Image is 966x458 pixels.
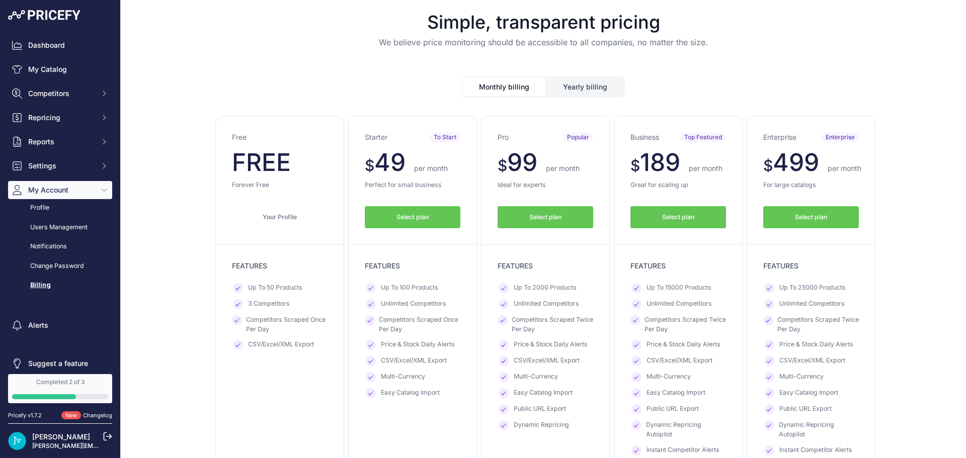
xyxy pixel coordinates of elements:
span: Competitors Scraped Twice Per Day [777,315,859,334]
span: Multi-Currency [514,372,558,382]
span: Public URL Export [779,404,832,414]
h3: Starter [365,132,387,142]
p: FEATURES [630,261,726,271]
span: Up To 25000 Products [779,283,846,293]
h3: Enterprise [763,132,796,142]
span: $ [365,156,374,174]
span: Easy Catalog Import [514,388,573,398]
p: We believe price monitoring should be accessible to all companies, no matter the size. [129,36,958,48]
a: Change Password [8,257,112,275]
span: Popular [563,132,593,142]
span: Up To 2000 Products [514,283,577,293]
span: $ [630,156,640,174]
a: Billing [8,277,112,294]
span: Unlimited Competitors [514,299,579,309]
span: Easy Catalog Import [381,388,440,398]
span: Public URL Export [647,404,699,414]
span: per month [689,164,722,172]
span: 189 [640,147,680,177]
a: Your Profile [232,206,328,229]
span: New [61,411,81,420]
span: Competitors Scraped Once Per Day [379,315,460,334]
h3: Pro [498,132,509,142]
span: Unlimited Competitors [647,299,712,309]
button: Settings [8,157,112,175]
span: Repricing [28,113,94,123]
span: Top Featured [680,132,726,142]
span: Competitors [28,88,94,99]
span: 99 [507,147,537,177]
h3: Business [630,132,659,142]
p: FEATURES [763,261,859,271]
span: per month [414,164,448,172]
span: 49 [374,147,406,177]
a: Notifications [8,238,112,255]
span: Price & Stock Daily Alerts [381,340,455,350]
span: $ [763,156,773,174]
span: Competitors Scraped Once Per Day [246,315,328,334]
span: CSV/Excel/XML Export [779,356,845,366]
a: Alerts [8,316,112,334]
button: Select plan [763,206,859,229]
a: Changelog [83,412,112,419]
span: CSV/Excel/XML Export [248,340,314,350]
img: Pricefy Logo [8,10,80,20]
a: Users Management [8,219,112,236]
p: Perfect for small business [365,180,460,190]
p: FEATURES [365,261,460,271]
span: Easy Catalog Import [779,388,838,398]
span: To Start [430,132,460,142]
nav: Sidebar [8,36,112,373]
div: Pricefy v1.7.2 [8,411,42,420]
span: Settings [28,161,94,171]
a: Dashboard [8,36,112,54]
span: Dynamic Repricing Autopilot [779,420,859,439]
button: Select plan [498,206,593,229]
span: Competitors Scraped Twice Per Day [512,315,593,334]
button: Select plan [630,206,726,229]
span: Competitors Scraped Twice Per Day [645,315,726,334]
p: Great for scaling up [630,180,726,190]
h1: Simple, transparent pricing [129,12,958,32]
span: Up To 15000 Products [647,283,711,293]
span: Unlimited Competitors [779,299,845,309]
button: Reports [8,133,112,151]
span: Price & Stock Daily Alerts [779,340,853,350]
a: Suggest a feature [8,354,112,373]
button: My Account [8,181,112,199]
a: My Catalog [8,60,112,78]
span: $ [498,156,507,174]
span: Up To 50 Products [248,283,302,293]
h3: Free [232,132,247,142]
span: Enterprise [822,132,859,142]
span: CSV/Excel/XML Export [381,356,447,366]
span: Multi-Currency [381,372,425,382]
p: Ideal for experts [498,180,593,190]
div: Completed 2 of 3 [12,378,108,386]
span: FREE [232,147,291,177]
span: Dynamic Repricing Autopilot [646,420,726,439]
span: Price & Stock Daily Alerts [514,340,588,350]
a: [PERSON_NAME][EMAIL_ADDRESS][DOMAIN_NAME] [32,442,187,449]
span: per month [546,164,580,172]
span: Up To 100 Products [381,283,438,293]
p: For large catalogs [763,180,859,190]
button: Repricing [8,109,112,127]
span: My Account [28,185,94,195]
span: Select plan [662,213,694,222]
span: CSV/Excel/XML Export [647,356,712,366]
span: Instant Competitor Alerts [647,445,719,455]
button: Monthly billing [463,77,545,97]
span: Select plan [529,213,561,222]
span: Reports [28,137,94,147]
span: 3 Competitors [248,299,290,309]
a: Completed 2 of 3 [8,374,112,403]
span: Price & Stock Daily Alerts [647,340,720,350]
a: Profile [8,199,112,217]
span: Multi-Currency [779,372,824,382]
span: Dynamic Repricing [514,420,569,430]
span: Select plan [795,213,827,222]
p: FEATURES [498,261,593,271]
span: Easy Catalog Import [647,388,705,398]
span: per month [828,164,861,172]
